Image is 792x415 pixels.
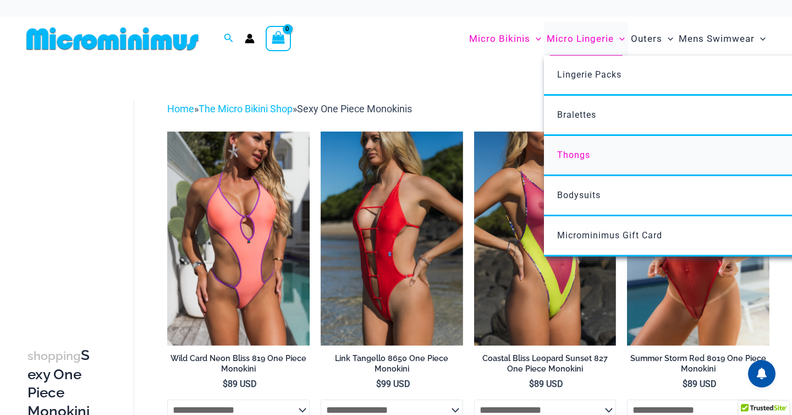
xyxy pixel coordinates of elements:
span: Bralettes [557,110,596,120]
a: Wild Card Neon Bliss 819 One Piece Monokini [167,353,310,378]
a: Mens SwimwearMenu ToggleMenu Toggle [676,22,768,56]
span: $ [683,379,687,389]
span: » » [167,103,412,114]
span: Micro Bikinis [469,25,530,53]
a: Coastal Bliss Leopard Sunset 827 One Piece Monokini [474,353,617,378]
span: Lingerie Packs [557,69,621,80]
a: Link Tangello 8650 One Piece Monokini [321,353,463,378]
a: View Shopping Cart, empty [266,26,291,51]
nav: Site Navigation [465,20,770,57]
bdi: 99 USD [376,379,410,389]
a: Micro BikinisMenu ToggleMenu Toggle [466,22,544,56]
span: $ [376,379,381,389]
span: Micro Lingerie [547,25,614,53]
span: Sexy One Piece Monokinis [297,103,412,114]
img: MM SHOP LOGO FLAT [22,26,203,51]
span: Menu Toggle [662,25,673,53]
h2: Coastal Bliss Leopard Sunset 827 One Piece Monokini [474,353,617,374]
span: Menu Toggle [755,25,766,53]
span: Menu Toggle [614,25,625,53]
img: Link Tangello 8650 One Piece Monokini 11 [321,132,463,345]
span: Microminimus Gift Card [557,230,662,241]
span: $ [529,379,534,389]
a: Summer Storm Red 8019 One Piece Monokini [627,353,769,378]
span: Outers [631,25,662,53]
span: Mens Swimwear [679,25,755,53]
a: OutersMenu ToggleMenu Toggle [628,22,676,56]
a: Link Tangello 8650 One Piece Monokini 11Link Tangello 8650 One Piece Monokini 12Link Tangello 865... [321,132,463,345]
iframe: TrustedSite Certified [28,92,127,312]
span: Bodysuits [557,190,601,200]
a: Micro LingerieMenu ToggleMenu Toggle [544,22,628,56]
span: Menu Toggle [530,25,541,53]
a: Wild Card Neon Bliss 819 One Piece 04Wild Card Neon Bliss 819 One Piece 05Wild Card Neon Bliss 81... [167,132,310,345]
bdi: 89 USD [529,379,563,389]
bdi: 89 USD [683,379,717,389]
h2: Link Tangello 8650 One Piece Monokini [321,353,463,374]
h2: Summer Storm Red 8019 One Piece Monokini [627,353,769,374]
h2: Wild Card Neon Bliss 819 One Piece Monokini [167,353,310,374]
img: Coastal Bliss Leopard Sunset 827 One Piece Monokini 06 [474,132,617,345]
span: $ [223,379,228,389]
a: Home [167,103,194,114]
a: Coastal Bliss Leopard Sunset 827 One Piece Monokini 06Coastal Bliss Leopard Sunset 827 One Piece ... [474,132,617,345]
a: Account icon link [245,34,255,43]
a: The Micro Bikini Shop [199,103,293,114]
span: shopping [28,349,81,363]
img: Wild Card Neon Bliss 819 One Piece 04 [167,132,310,345]
bdi: 89 USD [223,379,257,389]
span: Thongs [557,150,590,160]
a: Search icon link [224,32,234,46]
